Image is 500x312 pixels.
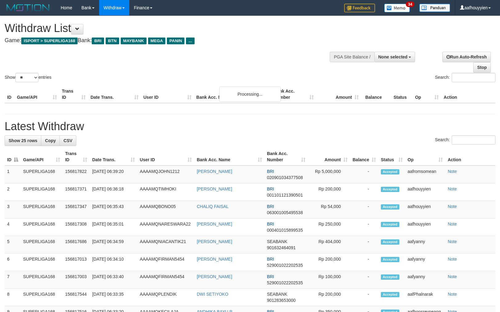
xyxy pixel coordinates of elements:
[405,271,445,289] td: aafyanny
[442,52,491,62] a: Run Auto-Refresh
[5,183,21,201] td: 2
[21,38,78,44] span: ISPORT > SUPERLIGA168
[381,239,399,245] span: Accepted
[197,257,232,262] a: [PERSON_NAME]
[267,186,274,191] span: BRI
[5,148,21,166] th: ID: activate to sort column descending
[381,187,399,192] span: Accepted
[350,201,378,218] td: -
[308,201,350,218] td: Rp 54,000
[45,138,56,143] span: Copy
[5,86,14,103] th: ID
[419,4,450,12] img: panduan.png
[330,52,374,62] div: PGA Site Balance /
[267,222,274,226] span: BRI
[271,86,316,103] th: Bank Acc. Number
[88,86,141,103] th: Date Trans.
[106,38,119,44] span: BTN
[448,169,457,174] a: Note
[350,166,378,183] td: -
[167,38,184,44] span: PANIN
[308,289,350,306] td: Rp 200,000
[308,271,350,289] td: Rp 100,000
[308,236,350,254] td: Rp 404,000
[5,22,327,34] h1: Withdraw List
[267,257,274,262] span: BRI
[405,289,445,306] td: aafPhalnarak
[361,86,391,103] th: Balance
[350,218,378,236] td: -
[378,54,408,59] span: None selected
[441,86,495,103] th: Action
[5,236,21,254] td: 5
[384,4,410,12] img: Button%20Memo.svg
[264,148,308,166] th: Bank Acc. Number: activate to sort column ascending
[413,86,441,103] th: Op
[5,201,21,218] td: 3
[344,4,375,12] img: Feedback.jpg
[350,271,378,289] td: -
[267,245,296,250] span: Copy 901632464091 to clipboard
[14,86,59,103] th: Game/API
[391,86,413,103] th: Status
[90,218,137,236] td: [DATE] 06:35:01
[267,292,287,297] span: SEABANK
[62,236,90,254] td: 156817686
[62,166,90,183] td: 156817822
[448,257,457,262] a: Note
[92,38,104,44] span: BRI
[21,148,62,166] th: Game/API: activate to sort column ascending
[473,62,491,73] a: Stop
[62,271,90,289] td: 156817003
[5,254,21,271] td: 6
[90,148,137,166] th: Date Trans.: activate to sort column ascending
[90,166,137,183] td: [DATE] 06:39:20
[350,289,378,306] td: -
[21,271,62,289] td: SUPERLIGA168
[445,148,495,166] th: Action
[197,204,228,209] a: CHALIQ FAISAL
[90,183,137,201] td: [DATE] 06:36:18
[137,148,194,166] th: User ID: activate to sort column ascending
[137,271,194,289] td: AAAAMQFIRMAN5454
[308,183,350,201] td: Rp 200,000
[381,169,399,174] span: Accepted
[308,148,350,166] th: Amount: activate to sort column ascending
[350,148,378,166] th: Balance: activate to sort column ascending
[21,236,62,254] td: SUPERLIGA168
[9,138,37,143] span: Show 25 rows
[219,86,281,102] div: Processing...
[15,73,38,82] select: Showentries
[267,280,303,285] span: Copy 529001022202535 to clipboard
[137,218,194,236] td: AAAAMQNARESWARA22
[197,222,232,226] a: [PERSON_NAME]
[267,210,303,215] span: Copy 063001005495538 to clipboard
[267,169,274,174] span: BRI
[41,135,60,146] a: Copy
[137,289,194,306] td: AAAAMQPLENDIK
[197,239,232,244] a: [PERSON_NAME]
[308,218,350,236] td: Rp 250,000
[452,135,495,145] input: Search:
[405,183,445,201] td: aafhouyyien
[381,204,399,210] span: Accepted
[59,86,88,103] th: Trans ID
[435,135,495,145] label: Search:
[62,201,90,218] td: 156817347
[405,254,445,271] td: aafyanny
[59,135,76,146] a: CSV
[90,201,137,218] td: [DATE] 06:35:43
[21,254,62,271] td: SUPERLIGA168
[21,183,62,201] td: SUPERLIGA168
[90,271,137,289] td: [DATE] 06:33:40
[267,193,303,198] span: Copy 001101121390501 to clipboard
[5,120,495,133] h1: Latest Withdraw
[137,183,194,201] td: AAAAMQTIMHOKI
[316,86,361,103] th: Amount
[5,271,21,289] td: 7
[267,298,296,303] span: Copy 901283653000 to clipboard
[5,135,41,146] a: Show 25 rows
[267,274,274,279] span: BRI
[197,186,232,191] a: [PERSON_NAME]
[406,2,414,7] span: 34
